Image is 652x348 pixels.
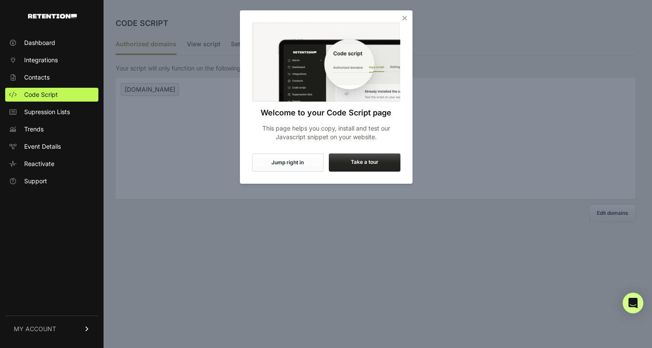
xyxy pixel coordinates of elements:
[252,107,400,119] h3: Welcome to your Code Script page
[24,38,55,47] span: Dashboard
[24,160,54,168] span: Reactivate
[24,125,44,134] span: Trends
[5,53,98,67] a: Integrations
[14,325,56,333] span: MY ACCOUNT
[5,316,98,342] a: MY ACCOUNT
[5,140,98,153] a: Event Details
[24,90,58,99] span: Code Script
[5,157,98,171] a: Reactivate
[400,14,409,22] i: Close
[24,56,58,64] span: Integrations
[252,124,400,141] p: This page helps you copy, install and test our Javascript snippet on your website.
[5,105,98,119] a: Supression Lists
[329,153,400,172] label: Take a tour
[5,36,98,50] a: Dashboard
[623,293,643,313] div: Open Intercom Messenger
[252,153,324,172] button: Jump right in
[5,174,98,188] a: Support
[5,70,98,84] a: Contacts
[24,177,47,185] span: Support
[252,22,400,102] img: Code Script Onboarding
[5,88,98,102] a: Code Script
[28,14,77,19] img: Retention.com
[24,73,50,82] span: Contacts
[24,142,61,151] span: Event Details
[24,108,70,116] span: Supression Lists
[5,122,98,136] a: Trends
